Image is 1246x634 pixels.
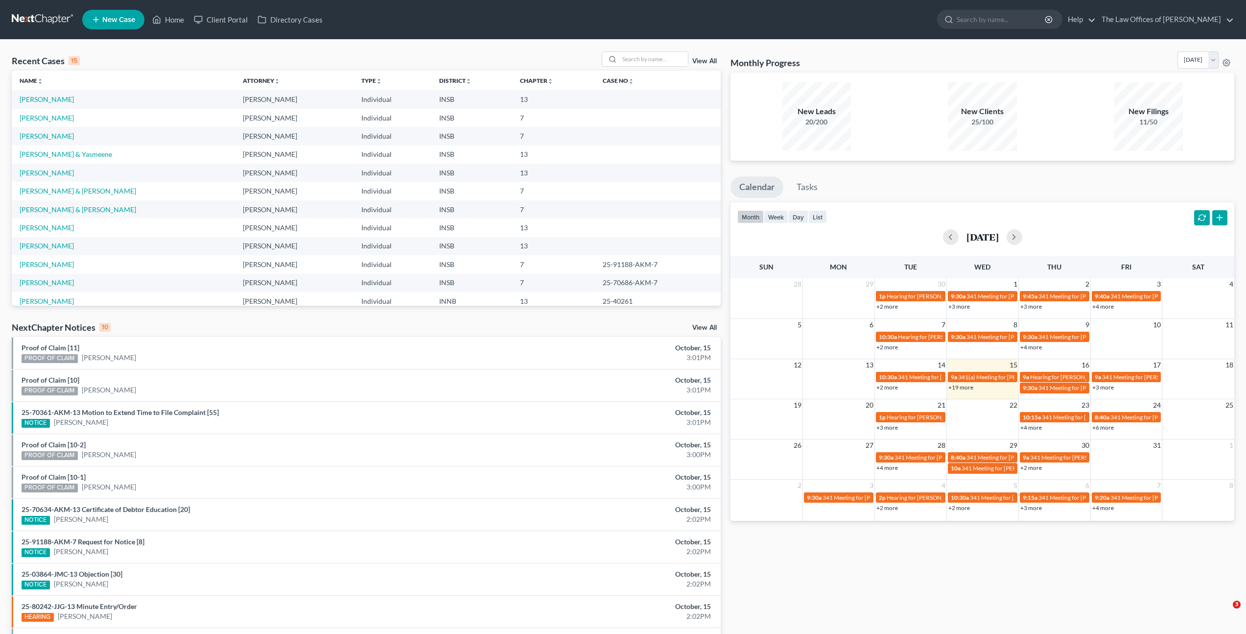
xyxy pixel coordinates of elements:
[235,146,353,164] td: [PERSON_NAME]
[940,480,946,491] span: 4
[82,385,136,395] a: [PERSON_NAME]
[22,570,122,578] a: 25-03864-JMC-13 Objection [30]
[1023,293,1037,300] span: 9:45a
[869,480,874,491] span: 3
[353,109,431,127] td: Individual
[99,323,111,332] div: 10
[488,343,711,353] div: October, 15
[948,106,1017,117] div: New Clients
[82,482,136,492] a: [PERSON_NAME]
[1020,424,1042,431] a: +4 more
[22,387,78,395] div: PROOF OF CLAIM
[102,16,135,24] span: New Case
[22,581,50,589] div: NOTICE
[1020,464,1042,471] a: +2 more
[1038,333,1127,341] span: 341 Meeting for [PERSON_NAME]
[439,77,471,84] a: Districtunfold_more
[1092,303,1114,310] a: +4 more
[20,77,43,84] a: Nameunfold_more
[958,373,1053,381] span: 341(a) Meeting for [PERSON_NAME]
[353,292,431,310] td: Individual
[20,114,74,122] a: [PERSON_NAME]
[1228,480,1234,491] span: 8
[512,274,595,292] td: 7
[937,278,946,290] span: 30
[1009,359,1018,371] span: 15
[894,454,983,461] span: 341 Meeting for [PERSON_NAME]
[235,109,353,127] td: [PERSON_NAME]
[235,292,353,310] td: [PERSON_NAME]
[69,56,80,65] div: 15
[957,10,1046,28] input: Search by name...
[512,127,595,145] td: 7
[1063,11,1096,28] a: Help
[1023,373,1029,381] span: 9a
[488,514,711,524] div: 2:02PM
[82,450,136,460] a: [PERSON_NAME]
[865,278,874,290] span: 29
[431,200,513,219] td: INSB
[730,57,800,69] h3: Monthly Progress
[58,611,112,621] a: [PERSON_NAME]
[1020,343,1042,351] a: +4 more
[937,439,946,451] span: 28
[974,263,990,271] span: Wed
[512,164,595,182] td: 13
[1012,480,1018,491] span: 5
[1233,601,1241,609] span: 3
[22,408,219,416] a: 25-70361-AKM-13 Motion to Extend Time to File Complaint [55]
[898,333,974,341] span: Hearing for [PERSON_NAME]
[54,514,108,524] a: [PERSON_NAME]
[898,373,1038,381] span: 341 Meeting for [PERSON_NAME] & [PERSON_NAME]
[22,354,78,363] div: PROOF OF CLAIM
[488,375,711,385] div: October, 15
[966,333,1055,341] span: 341 Meeting for [PERSON_NAME]
[865,359,874,371] span: 13
[353,146,431,164] td: Individual
[520,77,553,84] a: Chapterunfold_more
[1114,117,1183,127] div: 11/50
[1092,384,1114,391] a: +3 more
[1224,359,1234,371] span: 18
[20,242,74,250] a: [PERSON_NAME]
[431,292,513,310] td: INNB
[235,274,353,292] td: [PERSON_NAME]
[807,494,822,501] span: 9:30a
[512,90,595,108] td: 13
[1012,278,1018,290] span: 1
[20,95,74,103] a: [PERSON_NAME]
[1102,373,1190,381] span: 341 Meeting for [PERSON_NAME]
[488,353,711,363] div: 3:01PM
[20,260,74,268] a: [PERSON_NAME]
[353,127,431,145] td: Individual
[488,537,711,547] div: October, 15
[1023,414,1041,421] span: 10:15a
[1095,414,1109,421] span: 8:40a
[22,440,86,449] a: Proof of Claim [10-2]
[376,78,382,84] i: unfold_more
[876,464,898,471] a: +4 more
[488,472,711,482] div: October, 15
[1009,439,1018,451] span: 29
[353,164,431,182] td: Individual
[431,237,513,255] td: INSB
[793,399,802,411] span: 19
[887,293,1015,300] span: Hearing for [PERSON_NAME] & [PERSON_NAME]
[603,77,634,84] a: Case Nounfold_more
[235,164,353,182] td: [PERSON_NAME]
[547,78,553,84] i: unfold_more
[1084,319,1090,331] span: 9
[1152,399,1162,411] span: 24
[22,419,50,428] div: NOTICE
[20,169,74,177] a: [PERSON_NAME]
[22,613,54,622] div: HEARING
[1224,319,1234,331] span: 11
[1047,263,1061,271] span: Thu
[782,117,851,127] div: 20/200
[22,451,78,460] div: PROOF OF CLAIM
[22,516,50,525] div: NOTICE
[1092,504,1114,512] a: +4 more
[865,439,874,451] span: 27
[353,182,431,200] td: Individual
[54,417,108,427] a: [PERSON_NAME]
